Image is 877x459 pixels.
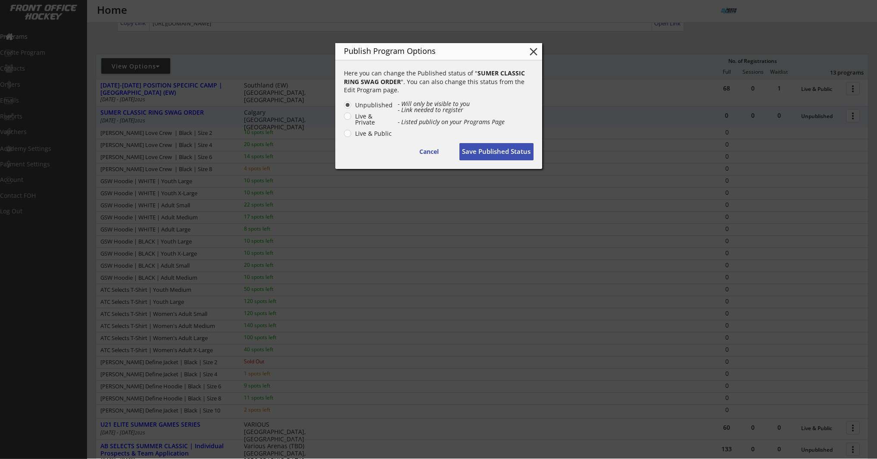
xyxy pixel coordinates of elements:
div: Publish Program Options [344,47,514,55]
label: Live & Public [353,131,393,137]
label: Live & Private [353,113,393,125]
button: close [527,45,540,58]
button: Save Published Status [459,143,534,160]
strong: SUMER CLASSIC RING SWAG ORDER [344,69,527,86]
label: Unpublished [353,102,393,108]
div: Here you can change the Published status of " ". You can also change this status from the Edit Pr... [344,69,534,94]
div: - Will only be visible to you - Link needed to register - Listed publicly on your Programs Page [398,101,534,125]
button: Cancel [408,143,451,160]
